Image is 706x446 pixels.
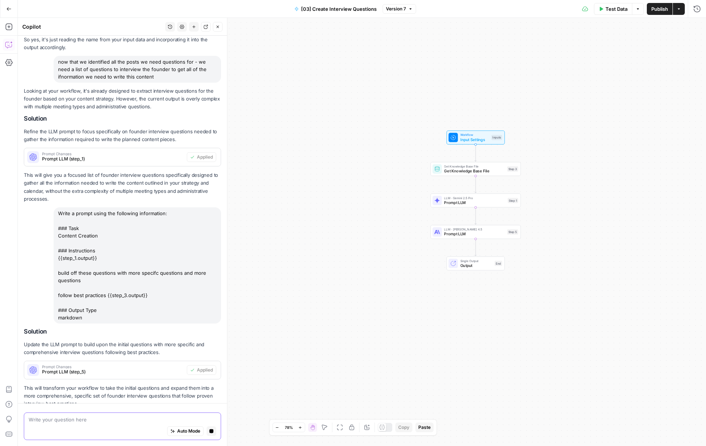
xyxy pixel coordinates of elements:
p: Looking at your workflow, it's already designed to extract interview questions for the founder ba... [24,87,221,111]
p: This will give you a focused list of founder interview questions specifically designed to gather ... [24,171,221,203]
g: Edge from step_1 to step_5 [475,207,477,224]
span: Single Output [460,258,492,263]
button: Version 7 [383,4,416,14]
button: Applied [187,152,216,162]
span: Version 7 [386,6,406,12]
span: Prompt LLM (step_5) [42,369,184,375]
div: Step 5 [507,229,518,235]
span: Prompt LLM [444,231,505,237]
button: Auto Mode [167,426,204,436]
g: Edge from step_3 to step_1 [475,176,477,193]
div: Single OutputOutputEnd [431,257,521,271]
span: Prompt Changes [42,365,184,369]
button: Publish [647,3,673,15]
div: Write a prompt using the following information: ### Task Content Creation ### Instructions {{step... [54,207,221,324]
span: Prompt LLM [444,200,505,206]
g: Edge from step_5 to end [475,239,477,256]
span: Applied [197,154,213,160]
div: Get Knowledge Base FileGet Knowledge Base FileStep 3 [431,162,521,176]
span: Prompt Changes [42,152,184,156]
h2: Solution [24,115,221,122]
span: Auto Mode [177,428,200,434]
span: Get Knowledge Base File [444,168,505,174]
p: This will transform your workflow to take the initial questions and expand them into a more compr... [24,384,221,408]
span: Copy [398,424,409,431]
span: Output [460,262,492,268]
div: Inputs [491,135,502,140]
span: Input Settings [460,137,489,143]
button: [03] Create Interview Questions [290,3,381,15]
span: Test Data [606,5,627,13]
span: LLM · Gemini 2.5 Pro [444,195,505,200]
p: Refine the LLM prompt to focus specifically on founder interview questions needed to gather the i... [24,128,221,143]
span: Paste [418,424,431,431]
div: LLM · Gemini 2.5 ProPrompt LLMStep 1 [431,194,521,208]
span: Prompt LLM (step_1) [42,156,184,162]
div: End [495,261,502,266]
g: Edge from start to step_3 [475,144,477,161]
span: LLM · [PERSON_NAME] 4.5 [444,227,505,232]
h2: Solution [24,328,221,335]
div: Step 1 [508,198,518,203]
button: Test Data [594,3,632,15]
button: Copy [395,423,412,432]
p: Update the LLM prompt to build upon the initial questions with more specific and comprehensive in... [24,341,221,356]
div: WorkflowInput SettingsInputs [431,131,521,145]
div: Copilot [22,23,163,31]
p: So yes, it's just reading the name from your input data and incorporating it into the output acco... [24,36,221,51]
div: now that we identified all the posts we need questions for - we need a list of questions to inter... [54,56,221,83]
span: Workflow [460,133,489,137]
button: Applied [187,365,216,375]
span: 78% [285,424,293,430]
div: Step 3 [507,166,518,172]
span: [03] Create Interview Questions [301,5,377,13]
div: LLM · [PERSON_NAME] 4.5Prompt LLMStep 5 [431,225,521,239]
span: Publish [651,5,668,13]
span: Applied [197,367,213,373]
span: Get Knowledge Base File [444,164,505,169]
button: Paste [415,423,434,432]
